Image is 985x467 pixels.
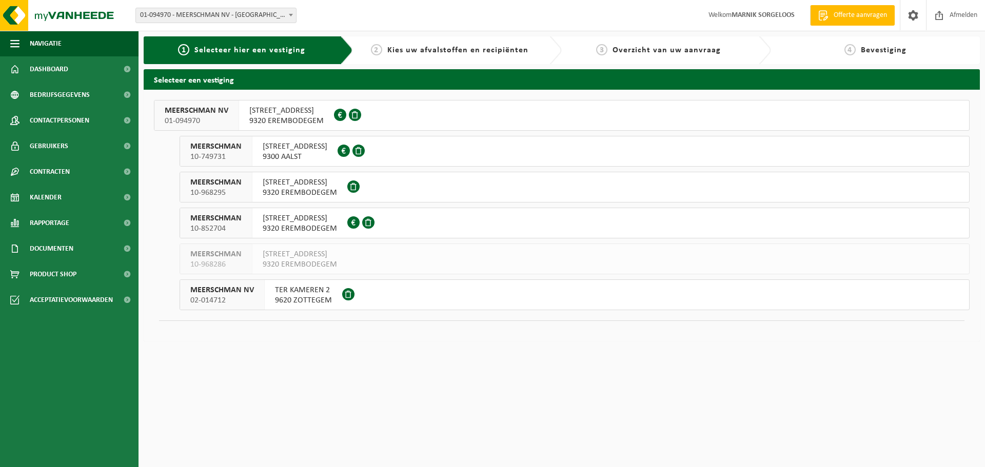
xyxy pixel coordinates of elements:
span: [STREET_ADDRESS] [263,213,337,224]
span: Kalender [30,185,62,210]
button: MEERSCHMAN 10-749731 [STREET_ADDRESS]9300 AALST [180,136,970,167]
span: MEERSCHMAN [190,249,242,259]
span: 3 [596,44,607,55]
span: 9300 AALST [263,152,327,162]
span: 9320 EREMBODEGEM [249,116,324,126]
span: 4 [844,44,856,55]
span: [STREET_ADDRESS] [249,106,324,116]
span: Overzicht van uw aanvraag [613,46,721,54]
span: 02-014712 [190,295,254,306]
button: MEERSCHMAN 10-852704 [STREET_ADDRESS]9320 EREMBODEGEM [180,208,970,238]
a: Offerte aanvragen [810,5,895,26]
span: Contracten [30,159,70,185]
span: Acceptatievoorwaarden [30,287,113,313]
iframe: chat widget [5,444,171,467]
span: Bevestiging [861,46,907,54]
span: Offerte aanvragen [831,10,890,21]
button: MEERSCHMAN NV 01-094970 [STREET_ADDRESS]9320 EREMBODEGEM [154,100,970,131]
span: 9620 ZOTTEGEM [275,295,332,306]
span: Documenten [30,236,73,261]
button: MEERSCHMAN NV 02-014712 TER KAMEREN 29620 ZOTTEGEM [180,279,970,310]
button: MEERSCHMAN 10-968295 [STREET_ADDRESS]9320 EREMBODEGEM [180,172,970,202]
span: 2 [371,44,382,55]
span: Gebruikers [30,133,68,159]
span: 1 [178,44,189,55]
span: 10-968286 [190,259,242,270]
span: Kies uw afvalstoffen en recipiënten [387,46,528,54]
span: 10-749731 [190,152,242,162]
span: MEERSCHMAN NV [190,285,254,295]
span: Contactpersonen [30,108,89,133]
span: MEERSCHMAN [190,177,242,188]
span: Dashboard [30,56,68,82]
span: MEERSCHMAN [190,213,242,224]
span: TER KAMEREN 2 [275,285,332,295]
span: Selecteer hier een vestiging [194,46,305,54]
span: 9320 EREMBODEGEM [263,188,337,198]
span: 01-094970 [165,116,228,126]
span: 10-852704 [190,224,242,234]
span: 9320 EREMBODEGEM [263,259,337,270]
span: MEERSCHMAN NV [165,106,228,116]
strong: MARNIK SORGELOOS [732,11,795,19]
span: [STREET_ADDRESS] [263,249,337,259]
span: Rapportage [30,210,69,236]
span: [STREET_ADDRESS] [263,141,327,152]
span: 9320 EREMBODEGEM [263,224,337,234]
span: 01-094970 - MEERSCHMAN NV - EREMBODEGEM [136,8,296,23]
span: 10-968295 [190,188,242,198]
span: Bedrijfsgegevens [30,82,90,108]
span: Navigatie [30,31,62,56]
h2: Selecteer een vestiging [144,69,980,89]
span: 01-094970 - MEERSCHMAN NV - EREMBODEGEM [135,8,297,23]
span: [STREET_ADDRESS] [263,177,337,188]
span: Product Shop [30,261,76,287]
span: MEERSCHMAN [190,141,242,152]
